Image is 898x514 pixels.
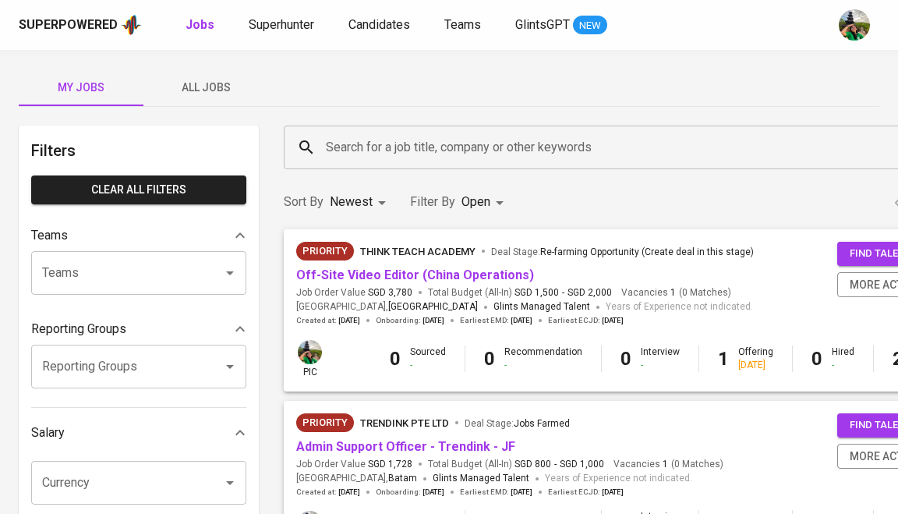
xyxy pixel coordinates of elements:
span: - [562,286,564,300]
span: Onboarding : [376,315,444,326]
span: Batam [388,471,417,487]
div: New Job received from Demand Team [296,242,354,261]
span: Re-farming Opportunity (Create deal in this stage) [540,246,754,257]
span: Job Order Value [296,286,412,300]
span: Earliest ECJD : [548,487,624,498]
a: Admin Support Officer - Trendink - JF [296,439,515,454]
div: Offering [738,346,773,372]
span: Priority [296,243,354,259]
a: Off-Site Video Editor (China Operations) [296,268,534,282]
span: Glints Managed Talent [493,301,590,312]
button: Clear All filters [31,175,246,204]
b: 0 [811,348,822,370]
span: Years of Experience not indicated. [545,471,692,487]
span: Earliest ECJD : [548,315,624,326]
span: Total Budget (All-In) [428,458,604,471]
p: Sort By [284,193,323,211]
span: Earliest EMD : [460,487,532,498]
span: TRENDINK PTE LTD [360,417,449,429]
b: 0 [390,348,401,370]
span: [DATE] [338,315,360,326]
span: Deal Stage : [491,246,754,257]
span: [GEOGRAPHIC_DATA] , [296,300,478,315]
span: My Jobs [28,78,134,97]
button: Open [219,356,241,378]
span: Candidates [348,17,410,32]
a: Superpoweredapp logo [19,13,142,37]
div: Teams [31,220,246,251]
img: eva@glints.com [839,9,870,41]
div: Interview [641,346,680,372]
span: NEW [573,18,607,34]
a: GlintsGPT NEW [515,16,607,35]
b: Jobs [186,17,214,32]
div: Hired [832,346,854,372]
div: - [832,359,854,372]
img: app logo [121,13,142,37]
span: Teams [444,17,481,32]
p: Salary [31,424,65,442]
span: [GEOGRAPHIC_DATA] , [296,471,417,487]
span: SGD 3,780 [368,286,412,300]
button: Open [219,472,241,494]
a: Candidates [348,16,413,35]
span: Deal Stage : [465,418,570,429]
span: [DATE] [602,315,624,326]
span: SGD 1,000 [560,458,604,471]
div: Recommendation [504,346,582,372]
span: [DATE] [511,315,532,326]
p: Reporting Groups [31,320,126,339]
div: - [641,359,680,372]
div: Sourced [410,346,446,372]
span: [GEOGRAPHIC_DATA] [388,300,478,315]
span: [DATE] [338,487,360,498]
div: New Job received from Demand Team [296,413,354,432]
div: - [504,359,582,372]
span: SGD 800 [514,458,551,471]
span: SGD 1,500 [514,286,559,300]
b: 0 [484,348,495,370]
h6: Filters [31,138,246,163]
a: Jobs [186,16,217,35]
span: Priority [296,415,354,431]
span: Vacancies ( 0 Matches ) [621,286,731,300]
span: Years of Experience not indicated. [606,300,753,315]
b: 1 [718,348,729,370]
span: SGD 1,728 [368,458,412,471]
span: 1 [668,286,676,300]
span: Earliest EMD : [460,315,532,326]
div: - [410,359,446,372]
b: 0 [620,348,631,370]
div: Reporting Groups [31,314,246,345]
span: Onboarding : [376,487,444,498]
span: Vacancies ( 0 Matches ) [613,458,723,471]
span: Jobs Farmed [514,418,570,429]
span: Created at : [296,487,360,498]
span: - [554,458,557,471]
span: Glints Managed Talent [433,473,529,484]
p: Newest [330,193,373,211]
button: Open [219,262,241,284]
div: Open [461,188,509,217]
span: [DATE] [602,487,624,498]
div: Salary [31,417,246,448]
span: Clear All filters [44,180,234,200]
a: Teams [444,16,484,35]
span: SGD 2,000 [567,286,612,300]
span: [DATE] [422,315,444,326]
span: Open [461,194,490,209]
img: eva@glints.com [298,340,322,364]
span: All Jobs [153,78,259,97]
div: Superpowered [19,16,118,34]
span: Total Budget (All-In) [428,286,612,300]
div: pic [296,339,323,379]
p: Filter By [410,193,455,211]
span: [DATE] [511,487,532,498]
span: GlintsGPT [515,17,570,32]
p: Teams [31,226,68,245]
span: Think Teach Academy [360,246,476,257]
div: Newest [330,188,391,217]
span: [DATE] [422,487,444,498]
div: [DATE] [738,359,773,372]
a: Superhunter [249,16,317,35]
